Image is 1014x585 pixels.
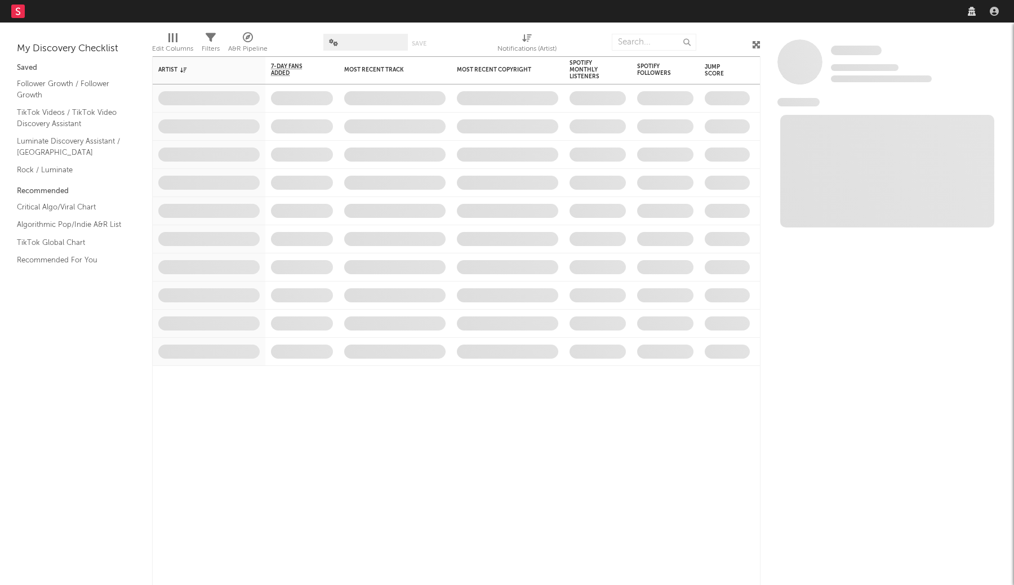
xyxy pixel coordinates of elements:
[158,66,243,73] div: Artist
[17,185,135,198] div: Recommended
[152,28,193,61] div: Edit Columns
[831,64,899,71] span: Tracking Since: [DATE]
[777,98,820,106] span: News Feed
[228,42,268,56] div: A&R Pipeline
[637,63,677,77] div: Spotify Followers
[412,41,426,47] button: Save
[570,60,609,80] div: Spotify Monthly Listeners
[202,28,220,61] div: Filters
[831,45,882,56] a: Some Artist
[152,42,193,56] div: Edit Columns
[202,42,220,56] div: Filters
[17,164,124,176] a: Rock / Luminate
[17,78,124,101] a: Follower Growth / Follower Growth
[17,106,124,129] a: TikTok Videos / TikTok Video Discovery Assistant
[271,63,316,77] span: 7-Day Fans Added
[228,28,268,61] div: A&R Pipeline
[17,201,124,213] a: Critical Algo/Viral Chart
[457,66,541,73] div: Most Recent Copyright
[17,218,124,231] a: Algorithmic Pop/Indie A&R List
[17,42,135,56] div: My Discovery Checklist
[612,34,696,51] input: Search...
[497,42,557,56] div: Notifications (Artist)
[831,46,882,55] span: Some Artist
[497,28,557,61] div: Notifications (Artist)
[831,75,932,82] span: 0 fans last week
[17,61,135,75] div: Saved
[17,135,124,158] a: Luminate Discovery Assistant / [GEOGRAPHIC_DATA]
[705,64,733,77] div: Jump Score
[17,236,124,249] a: TikTok Global Chart
[17,254,124,266] a: Recommended For You
[344,66,429,73] div: Most Recent Track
